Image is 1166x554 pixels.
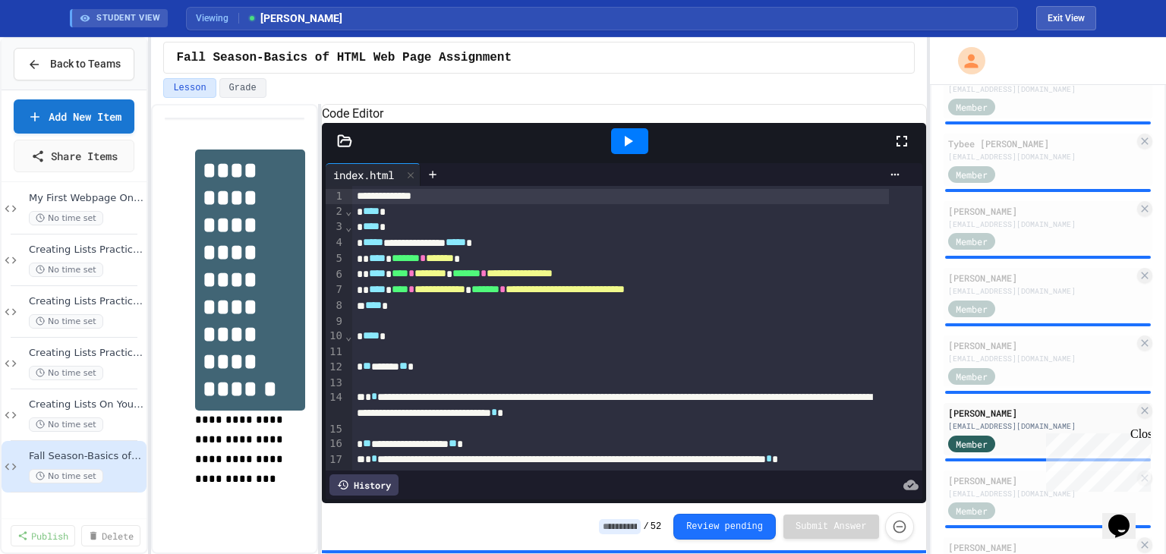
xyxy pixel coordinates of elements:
[29,192,143,205] span: My First Webpage On Your Own Assignment
[1040,427,1151,492] iframe: chat widget
[29,263,103,277] span: No time set
[948,83,1134,95] div: [EMAIL_ADDRESS][DOMAIN_NAME]
[11,525,75,546] a: Publish
[326,452,345,484] div: 17
[326,167,402,183] div: index.html
[956,437,988,451] span: Member
[326,314,345,329] div: 9
[326,219,345,235] div: 3
[29,469,103,483] span: No time set
[329,474,399,496] div: History
[948,338,1134,352] div: [PERSON_NAME]
[326,204,345,220] div: 2
[942,43,989,78] div: My Account
[948,353,1134,364] div: [EMAIL_ADDRESS][DOMAIN_NAME]
[948,406,1134,420] div: [PERSON_NAME]
[673,514,776,540] button: Review pending
[956,168,988,181] span: Member
[948,488,1134,499] div: [EMAIL_ADDRESS][DOMAIN_NAME]
[29,211,103,225] span: No time set
[956,235,988,248] span: Member
[345,221,352,233] span: Fold line
[326,235,345,251] div: 4
[948,204,1134,218] div: [PERSON_NAME]
[948,219,1134,230] div: [EMAIL_ADDRESS][DOMAIN_NAME]
[956,100,988,114] span: Member
[326,376,345,391] div: 13
[651,521,661,533] span: 52
[163,78,216,98] button: Lesson
[345,330,352,342] span: Fold line
[14,48,134,80] button: Back to Teams
[1102,493,1151,539] iframe: chat widget
[948,420,1134,432] div: [EMAIL_ADDRESS][DOMAIN_NAME]
[948,540,1134,554] div: [PERSON_NAME]
[796,521,867,533] span: Submit Answer
[326,251,345,267] div: 5
[948,474,1134,487] div: [PERSON_NAME]
[326,163,421,186] div: index.html
[14,140,134,172] a: Share Items
[948,271,1134,285] div: [PERSON_NAME]
[956,302,988,316] span: Member
[1036,6,1096,30] button: Exit student view
[219,78,266,98] button: Grade
[176,49,512,67] span: Fall Season-Basics of HTML Web Page Assignment
[644,521,649,533] span: /
[247,11,342,27] span: [PERSON_NAME]
[326,267,345,283] div: 6
[948,151,1134,162] div: [EMAIL_ADDRESS][DOMAIN_NAME]
[326,298,345,314] div: 8
[326,422,345,437] div: 15
[326,329,345,345] div: 10
[29,314,103,329] span: No time set
[14,99,134,134] a: Add New Item
[326,282,345,298] div: 7
[96,12,160,25] span: STUDENT VIEW
[326,436,345,452] div: 16
[326,189,345,204] div: 1
[322,105,925,123] h6: Code Editor
[196,11,239,25] span: Viewing
[326,345,345,360] div: 11
[29,417,103,432] span: No time set
[6,6,105,96] div: Chat with us now!Close
[948,137,1134,150] div: Tybee [PERSON_NAME]
[29,398,143,411] span: Creating Lists On Your Own Assignment
[29,244,143,257] span: Creating Lists Practice Assignment 1
[345,205,352,217] span: Fold line
[29,295,143,308] span: Creating Lists Practice Assignment 2
[948,285,1134,297] div: [EMAIL_ADDRESS][DOMAIN_NAME]
[29,366,103,380] span: No time set
[29,450,143,463] span: Fall Season-Basics of HTML Web Page Assignment
[885,512,914,541] button: Force resubmission of student's answer (Admin only)
[326,390,345,422] div: 14
[956,370,988,383] span: Member
[29,347,143,360] span: Creating Lists Practice Assignment 3
[956,504,988,518] span: Member
[81,525,140,546] a: Delete
[783,515,879,539] button: Submit Answer
[50,56,121,72] span: Back to Teams
[326,360,345,376] div: 12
